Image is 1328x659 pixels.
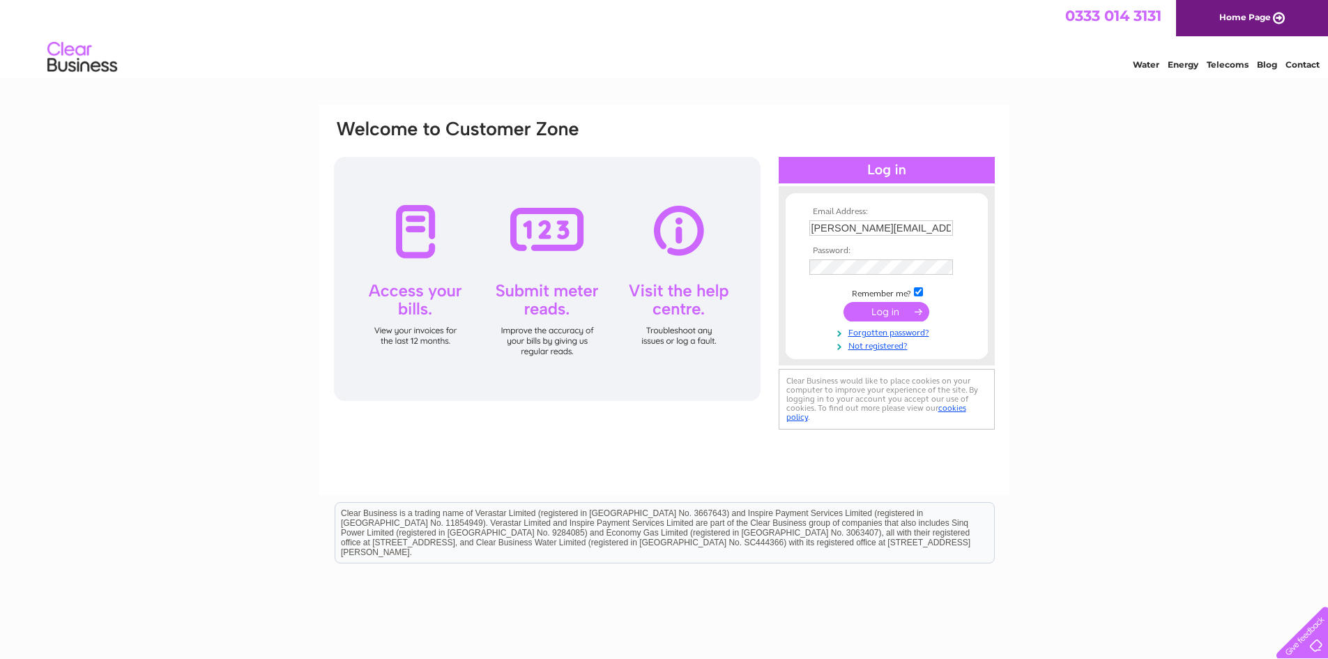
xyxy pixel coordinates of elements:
[779,369,995,430] div: Clear Business would like to place cookies on your computer to improve your experience of the sit...
[806,246,968,256] th: Password:
[806,207,968,217] th: Email Address:
[47,36,118,79] img: logo.png
[1285,59,1320,70] a: Contact
[1168,59,1198,70] a: Energy
[335,8,994,68] div: Clear Business is a trading name of Verastar Limited (registered in [GEOGRAPHIC_DATA] No. 3667643...
[1257,59,1277,70] a: Blog
[786,403,966,422] a: cookies policy
[809,338,968,351] a: Not registered?
[809,325,968,338] a: Forgotten password?
[1207,59,1249,70] a: Telecoms
[806,285,968,299] td: Remember me?
[844,302,929,321] input: Submit
[1133,59,1159,70] a: Water
[1065,7,1161,24] a: 0333 014 3131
